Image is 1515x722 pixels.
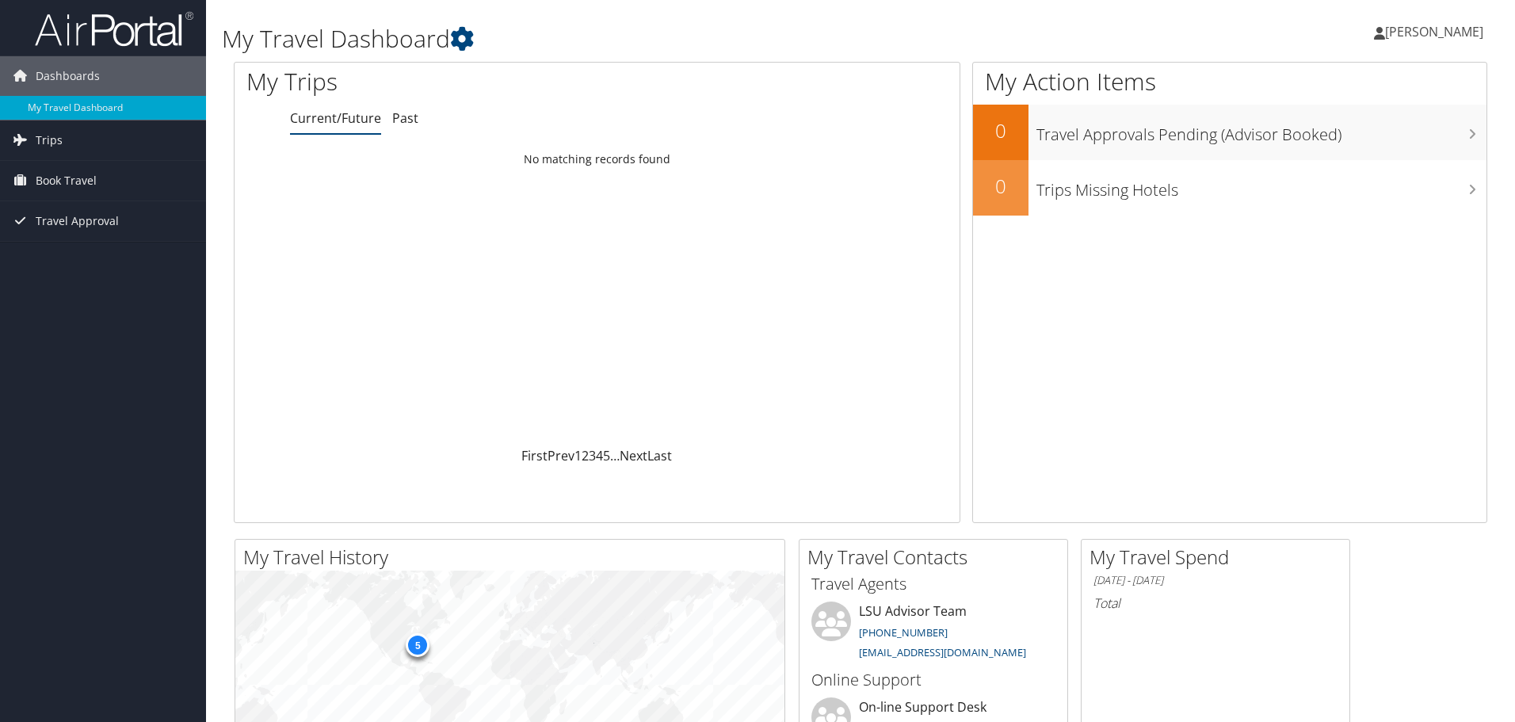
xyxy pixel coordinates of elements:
a: 2 [582,447,589,464]
h2: 0 [973,173,1028,200]
a: [EMAIL_ADDRESS][DOMAIN_NAME] [859,645,1026,659]
a: [PERSON_NAME] [1374,8,1499,55]
h1: My Travel Dashboard [222,22,1074,55]
td: No matching records found [235,145,960,174]
h2: 0 [973,117,1028,144]
a: 5 [603,447,610,464]
li: LSU Advisor Team [803,602,1063,667]
div: 5 [406,632,429,656]
h3: Travel Agents [811,573,1055,595]
a: [PHONE_NUMBER] [859,625,948,640]
span: … [610,447,620,464]
a: 1 [574,447,582,464]
h2: My Travel Contacts [807,544,1067,571]
a: 0Trips Missing Hotels [973,160,1486,216]
a: Prev [548,447,574,464]
h1: My Action Items [973,65,1486,98]
a: 3 [589,447,596,464]
h3: Travel Approvals Pending (Advisor Booked) [1036,116,1486,146]
h2: My Travel History [243,544,784,571]
a: 4 [596,447,603,464]
a: First [521,447,548,464]
span: Book Travel [36,161,97,201]
span: Travel Approval [36,201,119,241]
a: Past [392,109,418,127]
a: Current/Future [290,109,381,127]
span: Trips [36,120,63,160]
span: Dashboards [36,56,100,96]
span: [PERSON_NAME] [1385,23,1483,40]
h1: My Trips [246,65,646,98]
a: Next [620,447,647,464]
h3: Trips Missing Hotels [1036,171,1486,201]
img: airportal-logo.png [35,10,193,48]
h6: [DATE] - [DATE] [1093,573,1338,588]
a: Last [647,447,672,464]
h6: Total [1093,594,1338,612]
h3: Online Support [811,669,1055,691]
h2: My Travel Spend [1090,544,1349,571]
a: 0Travel Approvals Pending (Advisor Booked) [973,105,1486,160]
